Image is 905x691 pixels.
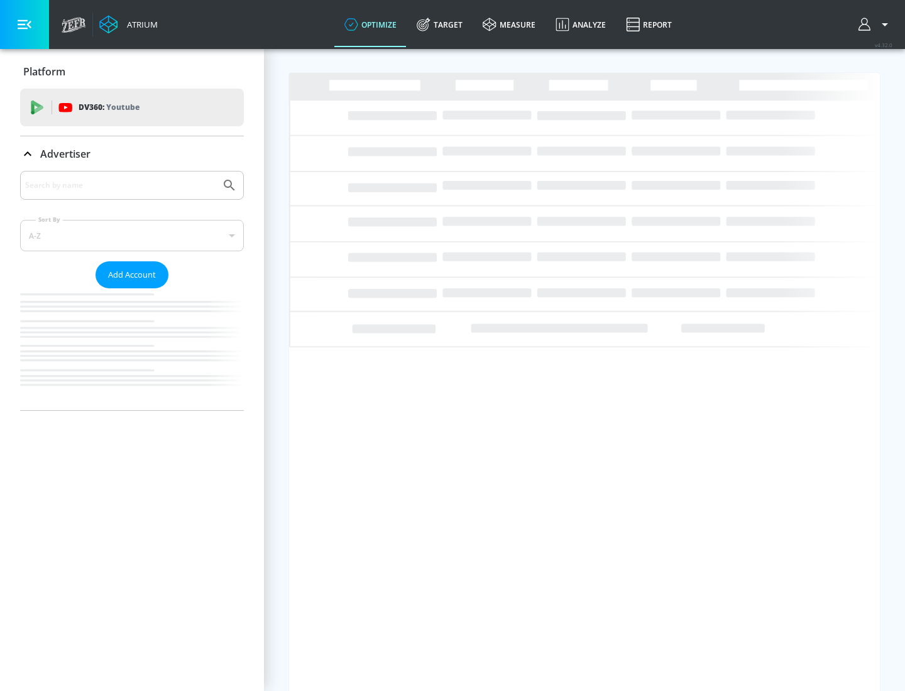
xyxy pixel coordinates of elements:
[23,65,65,79] p: Platform
[473,2,546,47] a: measure
[79,101,140,114] p: DV360:
[616,2,682,47] a: Report
[96,261,168,288] button: Add Account
[334,2,407,47] a: optimize
[36,215,63,224] label: Sort By
[875,41,892,48] span: v 4.32.0
[40,147,90,161] p: Advertiser
[20,136,244,171] div: Advertiser
[546,2,616,47] a: Analyze
[25,177,216,193] input: Search by name
[122,19,158,30] div: Atrium
[106,101,140,114] p: Youtube
[407,2,473,47] a: Target
[20,220,244,251] div: A-Z
[20,54,244,89] div: Platform
[20,171,244,410] div: Advertiser
[20,89,244,126] div: DV360: Youtube
[108,268,156,282] span: Add Account
[20,288,244,410] nav: list of Advertiser
[99,15,158,34] a: Atrium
